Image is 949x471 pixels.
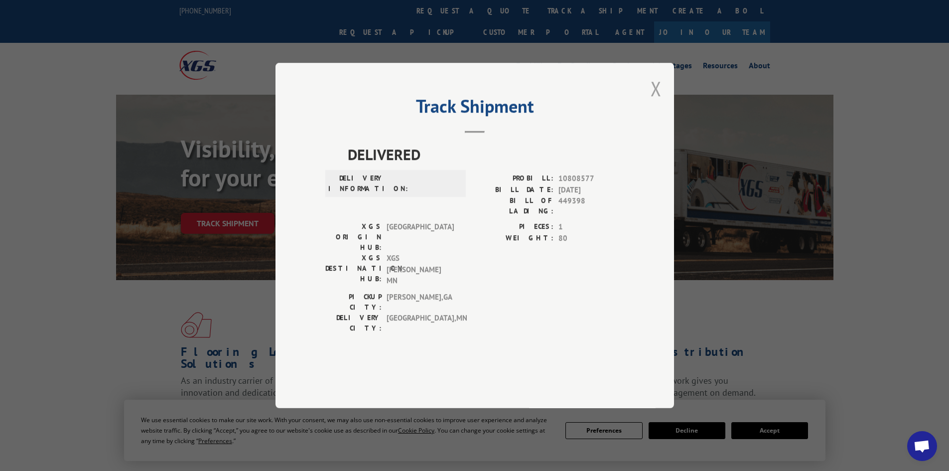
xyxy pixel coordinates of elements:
[475,184,553,196] label: BILL DATE:
[387,253,454,287] span: XGS [PERSON_NAME] MN
[651,75,662,102] button: Close modal
[558,195,624,216] span: 449398
[475,173,553,184] label: PROBILL:
[475,233,553,244] label: WEIGHT:
[328,173,385,194] label: DELIVERY INFORMATION:
[325,99,624,118] h2: Track Shipment
[558,184,624,196] span: [DATE]
[325,221,382,253] label: XGS ORIGIN HUB:
[558,233,624,244] span: 80
[387,292,454,313] span: [PERSON_NAME] , GA
[558,221,624,233] span: 1
[325,253,382,287] label: XGS DESTINATION HUB:
[387,313,454,333] span: [GEOGRAPHIC_DATA] , MN
[325,313,382,333] label: DELIVERY CITY:
[348,143,624,165] span: DELIVERED
[558,173,624,184] span: 10808577
[325,292,382,313] label: PICKUP CITY:
[907,431,937,461] a: Open chat
[475,195,553,216] label: BILL OF LADING:
[475,221,553,233] label: PIECES:
[387,221,454,253] span: [GEOGRAPHIC_DATA]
